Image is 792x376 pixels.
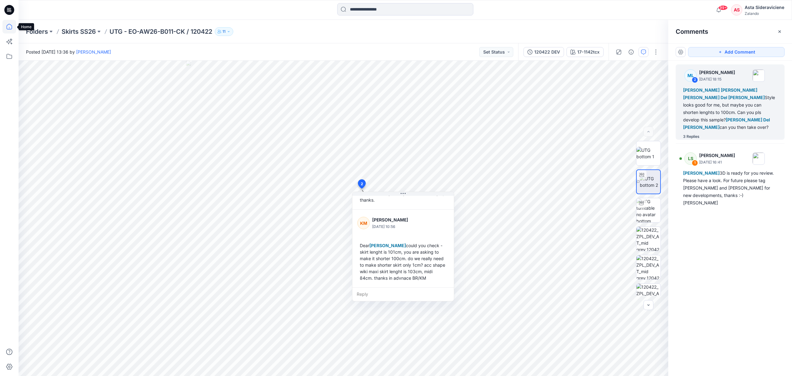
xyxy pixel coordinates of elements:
div: 3D is ready for you review. Please have a look. For future please tag [PERSON_NAME] and [PERSON_N... [683,169,777,207]
p: [PERSON_NAME] [372,216,423,224]
p: 11 [222,28,226,35]
p: [PERSON_NAME] [699,152,735,159]
span: [PERSON_NAME] [683,87,720,93]
div: 1 [692,160,698,166]
div: ML [684,69,697,82]
img: 120422_ZPL_DEV_AT_mid grey_120422-patterns [636,284,661,308]
button: Details [626,47,636,57]
div: Asta Sideraviciene [745,4,784,11]
div: Zalando [745,11,784,16]
div: 120422 DEV [534,49,560,55]
p: [DATE] 10:56 [372,224,423,230]
div: Dear could you check - skirt lenght is 101cm, you are asking to make it shorter 100cm. do we real... [357,240,449,284]
span: 2 [361,181,363,187]
span: Posted [DATE] 13:36 by [26,49,111,55]
button: 17-1142tcx [566,47,604,57]
button: 120422 DEV [523,47,564,57]
img: UTG bottom 2 [640,175,660,188]
div: LS [684,152,697,165]
img: UTG bottom 1 [636,147,661,160]
div: 17-1142tcx [577,49,600,55]
div: 3 Replies [683,133,699,140]
img: UTG turntable no avatar bottom [636,198,661,222]
div: Style looks good for me, but maybe you can shorten lenghts to 100cm. Can you pls develop this sam... [683,86,777,131]
a: Skirts SS26 [62,27,96,36]
div: Reply [352,287,454,301]
span: [PERSON_NAME] Del [PERSON_NAME] [683,95,765,100]
span: 99+ [718,5,728,10]
button: 11 [215,27,233,36]
div: KM [357,217,370,229]
p: [DATE] 16:41 [699,159,735,165]
span: [PERSON_NAME] [369,243,406,248]
p: UTG - EO-AW26-B011-CK / 120422 [110,27,212,36]
p: [PERSON_NAME] [699,69,735,76]
img: 120422_ZPL_DEV_AT_mid grey_120422-MC [636,255,661,279]
a: Folders [26,27,48,36]
button: Add Comment [688,47,785,57]
h2: Comments [676,28,708,35]
div: 2 [692,77,698,83]
a: [PERSON_NAME] [76,49,111,55]
div: AS [731,4,742,15]
p: [DATE] 18:15 [699,76,735,82]
img: 120422_ZPL_DEV_AT_mid grey_120422-wrkm [636,227,661,251]
span: [PERSON_NAME] [721,87,757,93]
span: [PERSON_NAME] [683,170,720,176]
span: [PERSON_NAME] Del [PERSON_NAME] [683,117,770,130]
